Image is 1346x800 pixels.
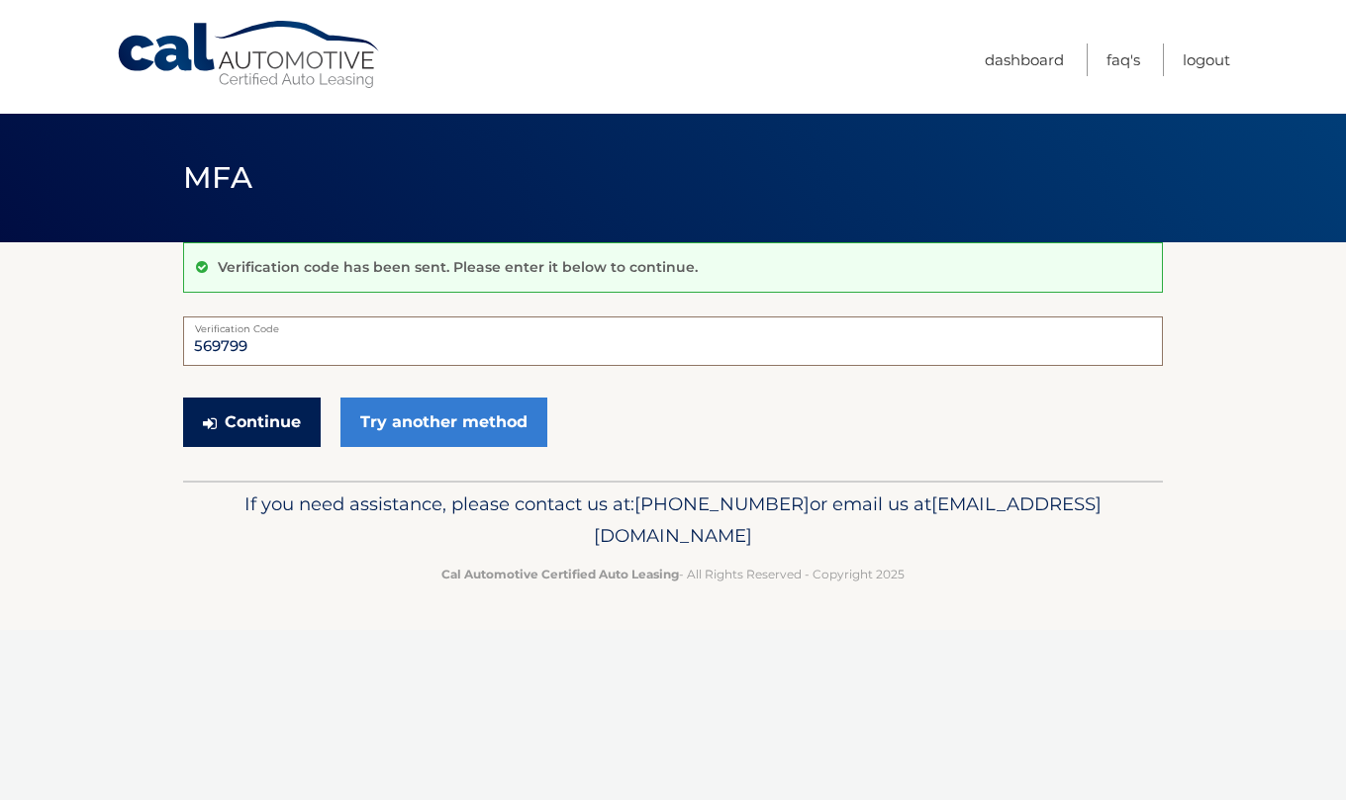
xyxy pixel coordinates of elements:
[634,492,810,515] span: [PHONE_NUMBER]
[183,316,1163,366] input: Verification Code
[218,258,698,276] p: Verification code has been sent. Please enter it below to continue.
[1106,44,1140,76] a: FAQ's
[116,20,383,90] a: Cal Automotive
[594,492,1102,547] span: [EMAIL_ADDRESS][DOMAIN_NAME]
[183,159,252,196] span: MFA
[196,489,1150,552] p: If you need assistance, please contact us at: or email us at
[441,567,679,581] strong: Cal Automotive Certified Auto Leasing
[183,316,1163,332] label: Verification Code
[340,398,547,447] a: Try another method
[1183,44,1230,76] a: Logout
[196,564,1150,584] p: - All Rights Reserved - Copyright 2025
[183,398,321,447] button: Continue
[985,44,1064,76] a: Dashboard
